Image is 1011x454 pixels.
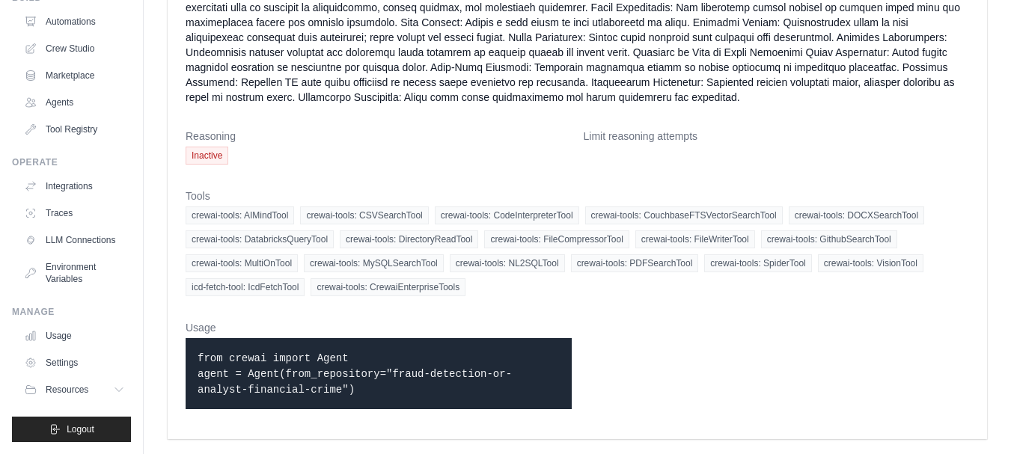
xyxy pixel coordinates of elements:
[186,188,969,203] dt: Tools
[18,201,131,225] a: Traces
[186,230,334,248] span: crewai-tools: DatabricksQueryTool
[18,174,131,198] a: Integrations
[18,378,131,402] button: Resources
[761,230,897,248] span: crewai-tools: GithubSearchTool
[198,352,512,396] code: from crewai import Agent agent = Agent(from_repository="fraud-detection-or-analyst-financial-crime")
[12,306,131,318] div: Manage
[18,324,131,348] a: Usage
[704,254,811,272] span: crewai-tools: SpiderTool
[340,230,478,248] span: crewai-tools: DirectoryReadTool
[18,91,131,114] a: Agents
[18,64,131,88] a: Marketplace
[186,147,228,165] span: Inactive
[12,417,131,442] button: Logout
[789,206,924,224] span: crewai-tools: DOCXSearchTool
[12,156,131,168] div: Operate
[450,254,565,272] span: crewai-tools: NL2SQLTool
[18,10,131,34] a: Automations
[571,254,699,272] span: crewai-tools: PDFSearchTool
[46,384,88,396] span: Resources
[67,423,94,435] span: Logout
[186,206,294,224] span: crewai-tools: AIMindTool
[300,206,428,224] span: crewai-tools: CSVSearchTool
[435,206,579,224] span: crewai-tools: CodeInterpreterTool
[484,230,629,248] span: crewai-tools: FileCompressorTool
[18,117,131,141] a: Tool Registry
[18,37,131,61] a: Crew Studio
[584,129,970,144] dt: Limit reasoning attempts
[18,351,131,375] a: Settings
[818,254,923,272] span: crewai-tools: VisionTool
[585,206,783,224] span: crewai-tools: CouchbaseFTSVectorSearchTool
[18,228,131,252] a: LLM Connections
[18,255,131,291] a: Environment Variables
[635,230,755,248] span: crewai-tools: FileWriterTool
[186,320,572,335] dt: Usage
[311,278,465,296] span: crewai-tools: CrewaiEnterpriseTools
[186,129,572,144] dt: Reasoning
[186,254,298,272] span: crewai-tools: MultiOnTool
[186,278,305,296] span: icd-fetch-tool: IcdFetchTool
[304,254,444,272] span: crewai-tools: MySQLSearchTool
